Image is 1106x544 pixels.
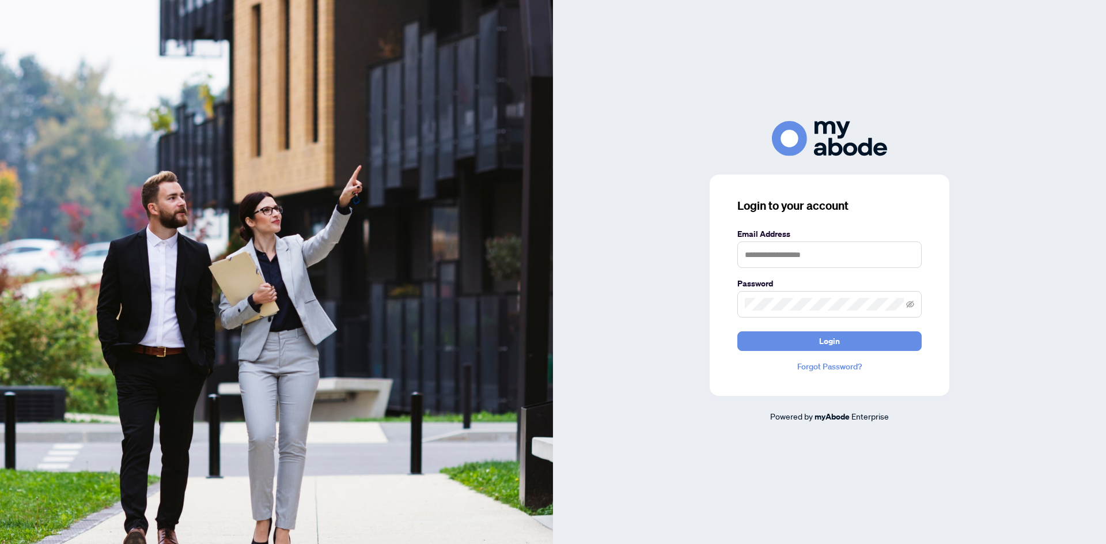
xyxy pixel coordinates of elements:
img: ma-logo [772,121,887,156]
label: Email Address [737,228,922,240]
a: myAbode [815,410,850,423]
h3: Login to your account [737,198,922,214]
span: Enterprise [851,411,889,421]
span: Login [819,332,840,350]
button: Login [737,331,922,351]
a: Forgot Password? [737,360,922,373]
span: eye-invisible [906,300,914,308]
span: Powered by [770,411,813,421]
label: Password [737,277,922,290]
